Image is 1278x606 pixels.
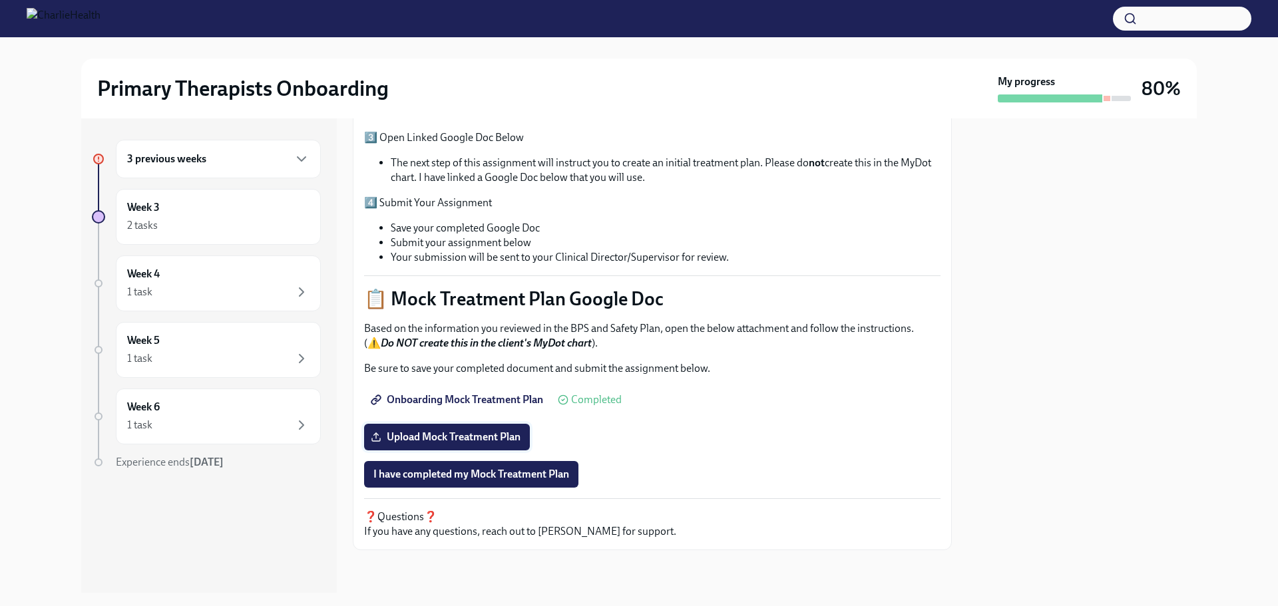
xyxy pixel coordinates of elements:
[809,156,825,169] strong: not
[381,337,592,349] strong: Do NOT create this in the client's MyDot chart
[571,394,622,405] span: Completed
[92,189,321,245] a: Week 32 tasks
[998,75,1055,89] strong: My progress
[97,75,389,102] h2: Primary Therapists Onboarding
[127,400,160,414] h6: Week 6
[391,235,941,250] li: Submit your assignment below
[391,156,941,185] li: The next step of this assignment will instruct you to create an initial treatment plan. Please do...
[127,285,152,299] div: 1 task
[92,322,321,378] a: Week 51 task
[116,456,224,468] span: Experience ends
[92,255,321,311] a: Week 41 task
[92,388,321,444] a: Week 61 task
[127,333,160,348] h6: Week 5
[116,140,321,178] div: 3 previous weeks
[190,456,224,468] strong: [DATE]
[373,430,521,444] span: Upload Mock Treatment Plan
[127,200,160,215] h6: Week 3
[364,287,941,311] p: 📋 Mock Treatment Plan Google Doc
[391,221,941,235] li: Save your completed Google Doc
[391,250,941,265] li: Your submission will be sent to your Clinical Director/Supervisor for review.
[364,510,941,539] p: ❓Questions❓ If you have any questions, reach out to [PERSON_NAME] for support.
[127,152,206,166] h6: 3 previous weeks
[27,8,101,29] img: CharlieHealth
[364,196,941,210] p: 4️⃣ Submit Your Assignment
[364,321,941,351] p: Based on the information you reviewed in the BPS and Safety Plan, open the below attachment and f...
[127,351,152,366] div: 1 task
[127,218,158,233] div: 2 tasks
[364,386,552,413] a: Onboarding Mock Treatment Plan
[1142,76,1181,100] h3: 80%
[364,130,941,145] p: 3️⃣ Open Linked Google Doc Below
[373,468,569,481] span: I have completed my Mock Treatment Plan
[364,361,941,376] p: Be sure to save your completed document and submit the assignment below.
[364,424,530,450] label: Upload Mock Treatment Plan
[127,418,152,432] div: 1 task
[127,267,160,281] h6: Week 4
[373,393,543,406] span: Onboarding Mock Treatment Plan
[364,461,578,488] button: I have completed my Mock Treatment Plan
